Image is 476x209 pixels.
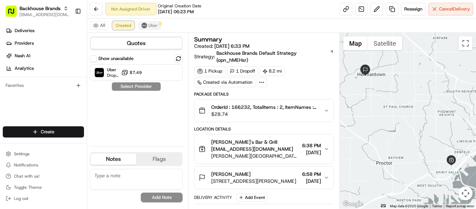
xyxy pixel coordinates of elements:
[20,12,69,17] button: [EMAIL_ADDRESS][DOMAIN_NAME]
[58,127,60,133] span: •
[194,43,249,50] span: Created:
[3,126,84,137] button: Create
[158,9,194,15] span: [DATE] 06:23 PM
[14,196,28,201] span: Log out
[116,23,131,28] span: Created
[3,194,84,203] button: Log out
[214,43,249,49] span: [DATE] 6:33 PM
[194,91,334,97] div: Package Details
[390,204,428,208] span: Map data ©2025 Google
[459,186,473,200] button: Map camera controls
[368,36,402,50] button: Show satellite imagery
[14,162,38,168] span: Notifications
[211,111,318,118] span: $28.74
[136,154,182,165] button: Flags
[3,38,87,49] a: Providers
[91,154,136,165] button: Notes
[15,40,34,46] span: Providers
[107,67,118,73] span: Uber
[3,149,84,159] button: Settings
[194,166,333,189] button: [PERSON_NAME][STREET_ADDRESS][PERSON_NAME]6:58 PM[DATE]
[90,21,108,30] button: All
[31,67,114,74] div: Start new chat
[194,126,334,132] div: Location Details
[432,204,442,208] a: Terms (opens in new tab)
[439,6,470,12] span: Cancel Delivery
[3,182,84,192] button: Toggle Theme
[3,160,84,170] button: Notifications
[7,120,18,132] img: Asif Zaman Khan
[22,108,48,114] span: FDD Support
[459,36,473,50] button: Toggle fullscreen view
[15,67,27,79] img: 9188753566659_6852d8bf1fb38e338040_72.png
[54,108,68,114] span: [DATE]
[236,193,267,202] button: Add Event
[302,142,321,149] span: 6:38 PM
[4,153,56,166] a: 📗Knowledge Base
[49,157,84,163] a: Powered byPylon
[141,23,147,28] img: uber-new-logo.jpeg
[41,129,54,135] span: Create
[56,153,115,166] a: 💻API Documentation
[148,23,158,28] span: Uber
[113,21,134,30] button: Created
[18,45,115,52] input: Clear
[15,65,34,72] span: Analytics
[7,28,127,39] p: Welcome 👋
[31,74,96,79] div: We're available if you need us!
[343,36,368,50] button: Show street map
[381,204,386,207] button: Keyboard shortcuts
[302,149,321,156] span: [DATE]
[3,171,84,181] button: Chat with us!
[118,69,127,77] button: Start new chat
[302,178,321,185] span: [DATE]
[211,171,251,178] span: [PERSON_NAME]
[130,70,142,75] span: $7.49
[446,204,474,208] a: Report a map error
[216,50,334,64] a: Backhouse Brands Default Strategy (opn_hMEHsr)
[22,127,56,133] span: [PERSON_NAME]
[69,157,84,163] span: Pylon
[227,66,258,76] div: 1 Dropoff
[3,25,87,36] a: Deliveries
[98,55,133,62] label: Show unavailable
[194,36,222,43] h3: Summary
[428,3,473,15] button: CancelDelivery
[3,3,72,20] button: Backhouse Brands[EMAIL_ADDRESS][DOMAIN_NAME]
[211,152,299,159] span: [PERSON_NAME][GEOGRAPHIC_DATA][STREET_ADDRESS][GEOGRAPHIC_DATA]
[341,200,364,209] img: Google
[15,53,30,59] span: Nash AI
[7,7,21,21] img: Nash
[14,185,42,190] span: Toggle Theme
[194,99,333,122] button: OrderId : 166232, TotalItems : 2, ItemNames : Spicy Burrito Yucatan, Ranchero Cheese Steak$28.74
[121,69,142,76] button: $7.49
[260,66,285,76] div: 8.2 mi
[401,3,425,15] button: Reassign
[404,6,422,12] span: Reassign
[50,108,52,114] span: •
[14,127,20,133] img: 1736555255976-a54dd68f-1ca7-489b-9aae-adbdc363a1c4
[211,178,296,185] span: [STREET_ADDRESS][PERSON_NAME]
[107,73,118,78] span: Dropoff ETA 36 minutes
[216,50,329,64] span: Backhouse Brands Default Strategy (opn_hMEHsr)
[194,77,255,87] a: Created via Automation
[14,173,39,179] span: Chat with us!
[7,67,20,79] img: 1736555255976-a54dd68f-1ca7-489b-9aae-adbdc363a1c4
[3,80,84,91] div: Favorites
[62,127,76,133] span: [DATE]
[20,5,61,12] button: Backhouse Brands
[91,38,182,49] button: Quotes
[3,63,87,74] a: Analytics
[194,195,232,200] div: Delivery Activity
[158,3,201,9] span: Original Creation Date
[108,89,127,98] button: See all
[194,134,333,164] button: [PERSON_NAME]'s Bar & Grill [EMAIL_ADDRESS][DOMAIN_NAME][PERSON_NAME][GEOGRAPHIC_DATA][STREET_ADD...
[302,171,321,178] span: 6:58 PM
[341,200,364,209] a: Open this area in Google Maps (opens a new window)
[14,151,30,157] span: Settings
[194,50,334,64] div: Strategy:
[194,66,225,76] div: 1 Pickup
